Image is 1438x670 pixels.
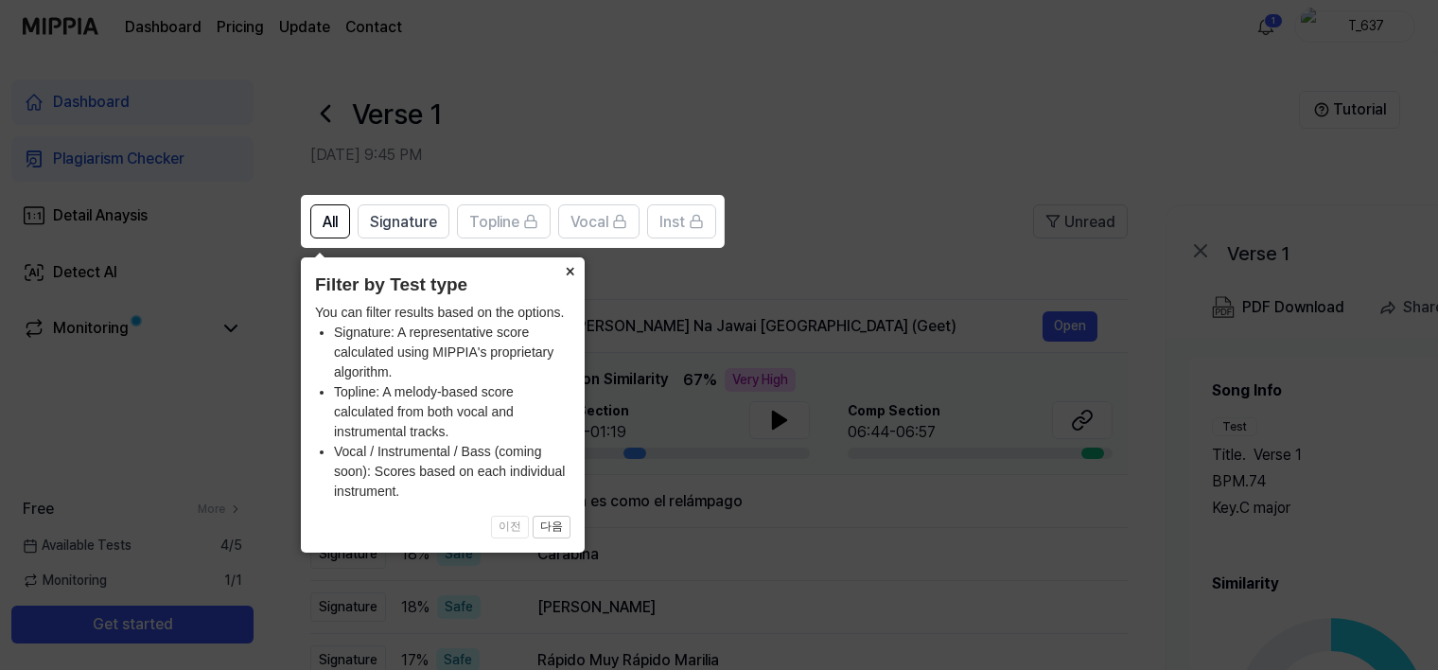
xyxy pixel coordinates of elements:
li: Vocal / Instrumental / Bass (coming soon): Scores based on each individual instrument. [334,442,570,502]
span: Vocal [570,211,608,234]
button: Close [554,257,585,284]
header: Filter by Test type [315,272,570,299]
button: All [310,204,350,238]
li: Signature: A representative score calculated using MIPPIA's proprietary algorithm. [334,323,570,382]
button: Vocal [558,204,640,238]
button: Topline [457,204,551,238]
span: All [323,211,338,234]
div: You can filter results based on the options. [315,303,570,502]
button: 다음 [533,516,570,538]
li: Topline: A melody-based score calculated from both vocal and instrumental tracks. [334,382,570,442]
span: Inst [659,211,685,234]
span: Topline [469,211,519,234]
span: Signature [370,211,437,234]
button: Signature [358,204,449,238]
button: Inst [647,204,716,238]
